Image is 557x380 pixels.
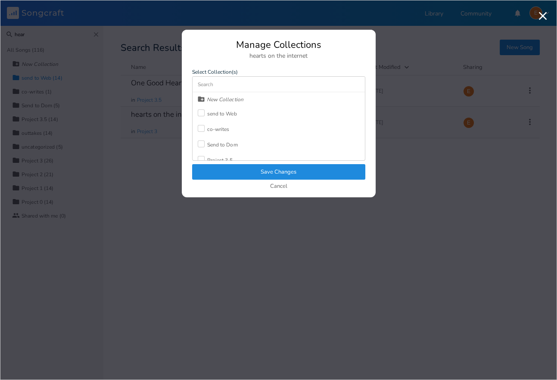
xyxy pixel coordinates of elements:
input: Search [193,77,365,92]
div: co-writes [207,127,230,132]
div: send to Web [207,111,237,116]
label: Select Collection(s) [192,69,365,75]
div: Project 3.5 [207,158,233,163]
button: Cancel [270,183,287,190]
div: New Collection [207,97,243,102]
div: Manage Collections [192,40,365,50]
div: hearts on the internet [192,53,365,59]
div: Send to Dom [207,142,238,147]
button: Save Changes [192,164,365,180]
